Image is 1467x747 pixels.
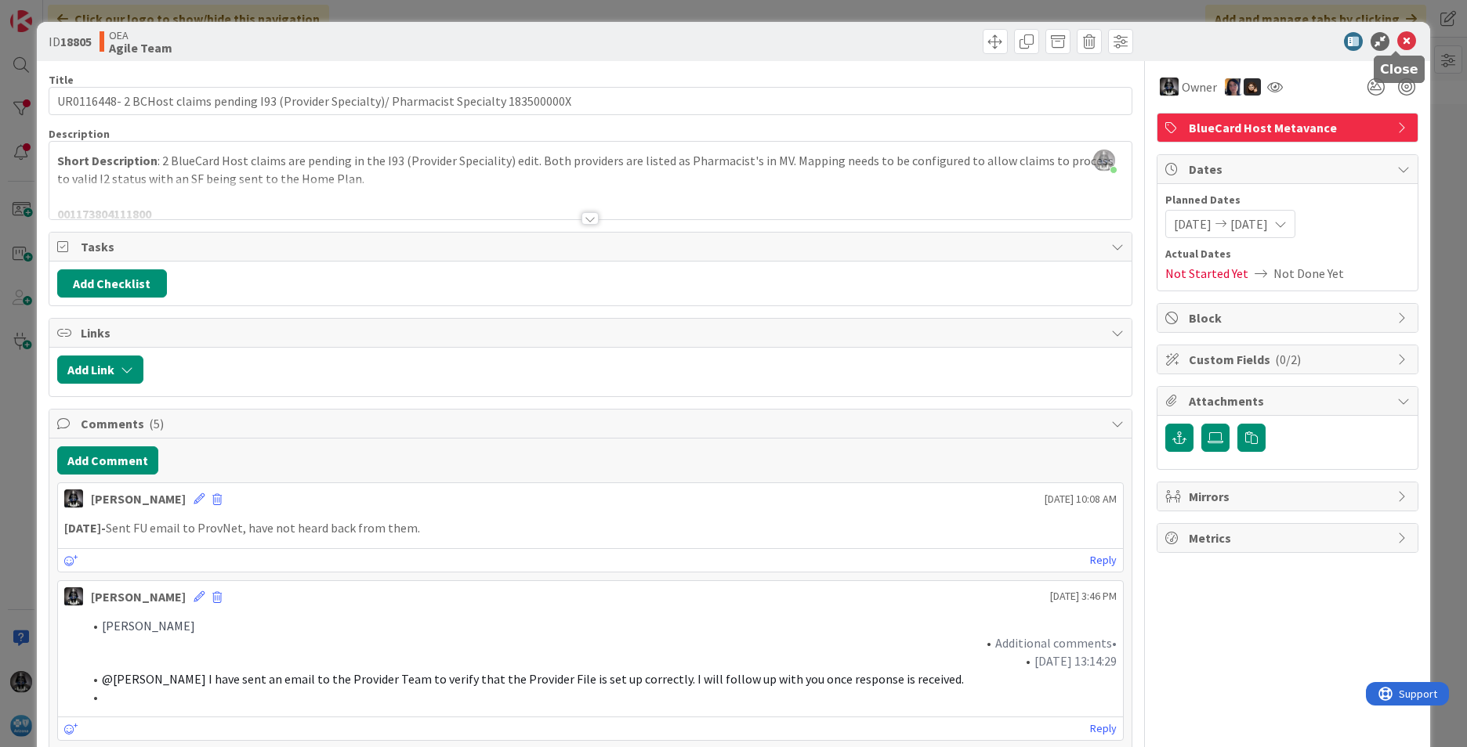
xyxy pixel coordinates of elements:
[1230,215,1268,233] span: [DATE]
[57,355,143,384] button: Add Link
[102,618,195,633] span: [PERSON_NAME]
[57,152,1124,187] p: : 2 BlueCard Host claims are pending in the I93 (Provider Speciality) edit. Both providers are li...
[1189,392,1389,410] span: Attachments
[1174,215,1212,233] span: [DATE]
[49,73,74,87] label: Title
[1160,78,1179,96] img: KG
[91,489,186,508] div: [PERSON_NAME]
[1182,78,1217,96] span: Owner
[60,34,92,49] b: 18805
[995,635,1117,651] span: Additional comments•
[1189,350,1389,369] span: Custom Fields
[91,587,186,606] div: [PERSON_NAME]
[1093,150,1115,171] img: ddRgQ3yRm5LdI1ED0PslnJbT72KgN0Tb.jfif
[49,32,92,51] span: ID
[1189,118,1389,137] span: BlueCard Host Metavance
[1275,352,1301,367] span: ( 0/2 )
[1165,192,1410,208] span: Planned Dates
[57,269,167,298] button: Add Checklist
[57,153,158,168] strong: Short Description
[81,323,1103,342] span: Links
[1244,78,1261,96] img: ZB
[1165,246,1410,262] span: Actual Dates
[81,414,1103,433] span: Comments
[57,446,158,475] button: Add Comment
[1034,653,1117,669] span: [DATE] 13:14:29
[1225,78,1242,96] img: TC
[102,671,964,687] span: @[PERSON_NAME] I have sent an email to the Provider Team to verify that the Provider File is set ...
[33,2,71,21] span: Support
[1045,491,1117,507] span: [DATE] 10:08 AM
[64,489,83,508] img: KG
[1380,62,1418,77] h5: Close
[1189,487,1389,506] span: Mirrors
[1189,529,1389,547] span: Metrics
[64,587,83,606] img: KG
[1165,264,1248,283] span: Not Started Yet
[1189,160,1389,179] span: Dates
[1273,264,1344,283] span: Not Done Yet
[1090,719,1117,738] a: Reply
[149,416,164,431] span: ( 5 )
[109,29,172,41] span: OEA
[64,519,1117,537] p: Sent FU email to ProvNet, have not heard back from them.
[1050,588,1117,604] span: [DATE] 3:46 PM
[49,87,1132,115] input: type card name here...
[49,127,110,141] span: Description
[1189,309,1389,327] span: Block
[1090,550,1117,570] a: Reply
[81,237,1103,256] span: Tasks
[64,520,106,536] strong: [DATE]-
[109,41,172,54] b: Agile Team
